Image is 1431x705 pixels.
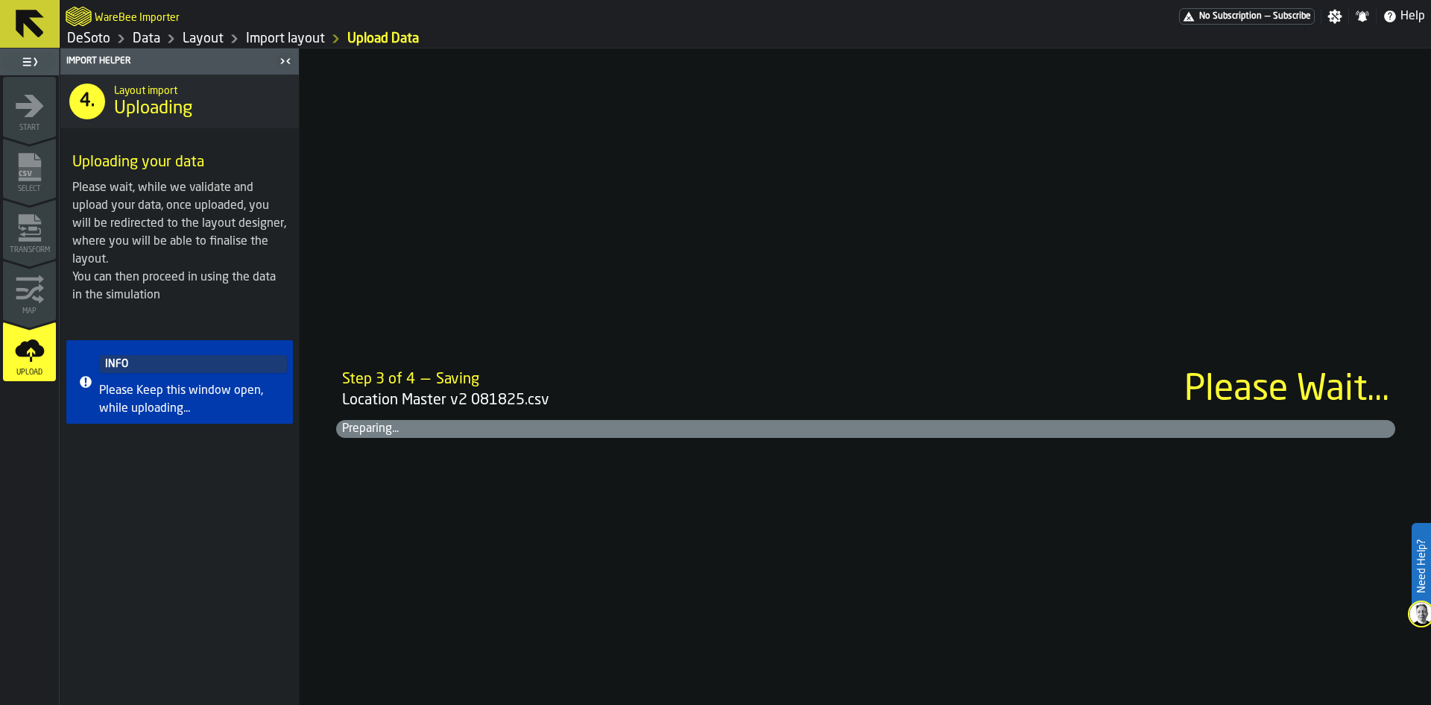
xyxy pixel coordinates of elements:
[183,31,224,47] a: link-to-/wh/i/53489ce4-9a4e-4130-9411-87a947849922/designer
[99,355,287,373] div: INFO
[275,52,296,70] label: button-toggle-Close me
[3,138,56,198] li: menu Select
[342,390,1184,411] span: Location Master v2 081825.csv
[3,51,56,72] label: button-toggle-Toggle Full Menu
[1179,8,1315,25] a: link-to-/wh/i/53489ce4-9a4e-4130-9411-87a947849922/pricing/
[436,369,479,390] div: Saving
[72,152,287,173] h3: Uploading your data
[3,77,56,137] li: menu Start
[336,363,1395,438] div: ProgressBar
[1413,524,1430,608] label: Need Help?
[246,31,325,47] a: link-to-/wh/i/53489ce4-9a4e-4130-9411-87a947849922/import/layout/
[3,369,56,377] span: Upload
[3,246,56,254] span: Transform
[95,9,180,24] h2: Sub Title
[1179,8,1315,25] div: Menu Subscription
[1199,11,1262,22] span: No Subscription
[133,31,160,47] a: link-to-/wh/i/53489ce4-9a4e-4130-9411-87a947849922/data
[69,84,105,119] div: 4.
[63,56,275,66] div: Import Helper
[1349,9,1376,24] label: button-toggle-Notifications
[3,322,56,381] li: menu Upload
[66,340,293,424] div: alert-Please Keep this window open, while uploading...
[72,179,287,269] div: Please wait, while we validate and upload your data, once uploaded, you will be redirected to the...
[3,199,56,259] li: menu Transform
[72,269,287,304] div: You can then proceed in using the data in the simulation
[1400,7,1425,25] span: Help
[421,369,430,390] div: —
[3,185,56,193] span: Select
[1321,9,1348,24] label: button-toggle-Settings
[60,75,299,128] div: title-Uploading
[347,31,419,47] a: link-to-/wh/i/53489ce4-9a4e-4130-9411-87a947849922/import/layout
[336,420,348,438] span: Preparing...
[66,3,92,30] a: logo-header
[3,307,56,316] span: Map
[3,124,56,132] span: Start
[342,369,415,390] div: Step 3 of 4
[114,97,192,121] span: Uploading
[3,260,56,320] li: menu Map
[1377,7,1431,25] label: button-toggle-Help
[67,31,110,47] a: link-to-/wh/i/53489ce4-9a4e-4130-9411-87a947849922
[114,82,287,97] h2: Sub Title
[1184,372,1389,408] span: Please Wait...
[66,30,745,48] nav: Breadcrumb
[1265,11,1270,22] span: —
[99,382,287,418] div: Please Keep this window open, while uploading...
[1273,11,1311,22] span: Subscribe
[60,48,299,75] header: Import Helper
